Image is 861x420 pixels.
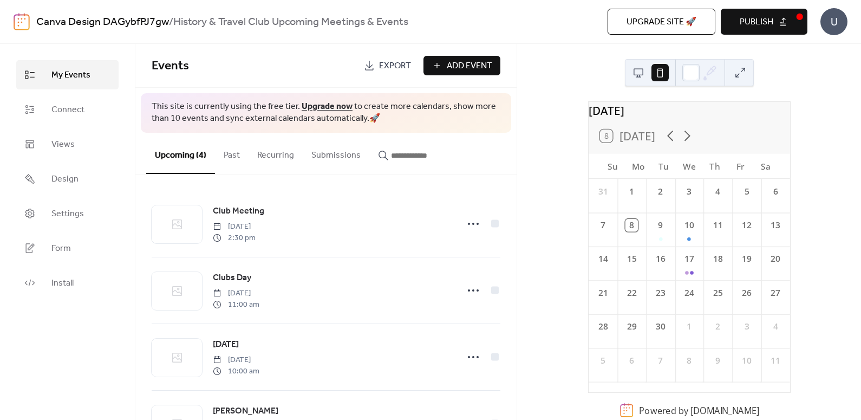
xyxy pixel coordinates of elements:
a: [DOMAIN_NAME] [690,404,759,416]
span: My Events [51,69,90,82]
div: 3 [683,185,695,198]
div: 4 [769,320,781,333]
div: Tu [651,153,676,179]
div: Powered by [639,404,759,416]
div: 1 [683,320,695,333]
span: Settings [51,208,84,221]
a: Canva Design DAGybfPJ7gw [36,12,169,33]
a: Form [16,234,119,263]
div: 19 [740,253,753,266]
a: [PERSON_NAME] [213,404,278,418]
div: Fr [727,153,753,179]
span: Add Event [447,60,492,73]
div: 7 [596,219,609,231]
div: 7 [654,354,667,367]
a: [DATE] [213,338,239,352]
button: Past [215,133,249,173]
a: Club Meeting [213,204,264,218]
div: [DATE] [589,102,790,119]
button: Upcoming (4) [146,133,215,174]
div: 21 [596,287,609,299]
div: 12 [740,219,753,231]
span: Views [51,138,75,151]
span: 10:00 am [213,366,259,377]
div: 29 [625,320,638,333]
div: 6 [769,185,781,198]
a: My Events [16,60,119,89]
a: Export [356,56,419,75]
div: Mo [625,153,651,179]
div: 22 [625,287,638,299]
div: 8 [625,219,638,231]
div: 1 [625,185,638,198]
div: 11 [769,354,781,367]
span: Clubs Day [213,272,251,285]
div: Sa [753,153,778,179]
div: Su [599,153,625,179]
span: Form [51,242,71,255]
span: Export [379,60,411,73]
a: Views [16,130,119,159]
b: / [169,12,173,33]
div: 9 [712,354,724,367]
span: Events [152,54,189,78]
div: 9 [654,219,667,231]
div: 31 [596,185,609,198]
a: Design [16,164,119,193]
b: History & Travel Club Upcoming Meetings & Events [173,12,408,33]
a: Upgrade now [302,98,353,115]
div: 26 [740,287,753,299]
div: 20 [769,253,781,266]
span: Install [51,277,74,290]
button: Add Event [423,56,500,75]
div: U [820,8,847,35]
div: Th [702,153,727,179]
button: Publish [721,9,807,35]
div: 11 [712,219,724,231]
div: 5 [740,185,753,198]
div: 24 [683,287,695,299]
div: 4 [712,185,724,198]
div: 2 [654,185,667,198]
span: Upgrade site 🚀 [627,16,696,29]
div: 27 [769,287,781,299]
span: [DATE] [213,288,259,299]
div: 13 [769,219,781,231]
img: logo [14,13,30,30]
div: 28 [596,320,609,333]
span: Publish [740,16,773,29]
a: Install [16,268,119,298]
span: 11:00 am [213,299,259,311]
div: 3 [740,320,753,333]
span: [DATE] [213,221,256,232]
span: [DATE] [213,354,259,366]
div: 6 [625,354,638,367]
div: 16 [654,253,667,266]
div: 2 [712,320,724,333]
div: 8 [683,354,695,367]
span: Connect [51,104,84,117]
a: Settings [16,199,119,228]
span: This site is currently using the free tier. to create more calendars, show more than 10 events an... [152,101,500,125]
span: [DATE] [213,338,239,351]
div: We [676,153,702,179]
div: 15 [625,253,638,266]
button: Recurring [249,133,303,173]
a: Clubs Day [213,271,251,285]
span: [PERSON_NAME] [213,405,278,418]
div: 30 [654,320,667,333]
button: Submissions [303,133,369,173]
div: 10 [683,219,695,231]
span: Design [51,173,79,186]
div: 18 [712,253,724,266]
div: 5 [596,354,609,367]
div: 23 [654,287,667,299]
button: Upgrade site 🚀 [608,9,715,35]
span: Club Meeting [213,205,264,218]
div: 25 [712,287,724,299]
a: Connect [16,95,119,124]
div: 10 [740,354,753,367]
span: 2:30 pm [213,232,256,244]
div: 14 [596,253,609,266]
